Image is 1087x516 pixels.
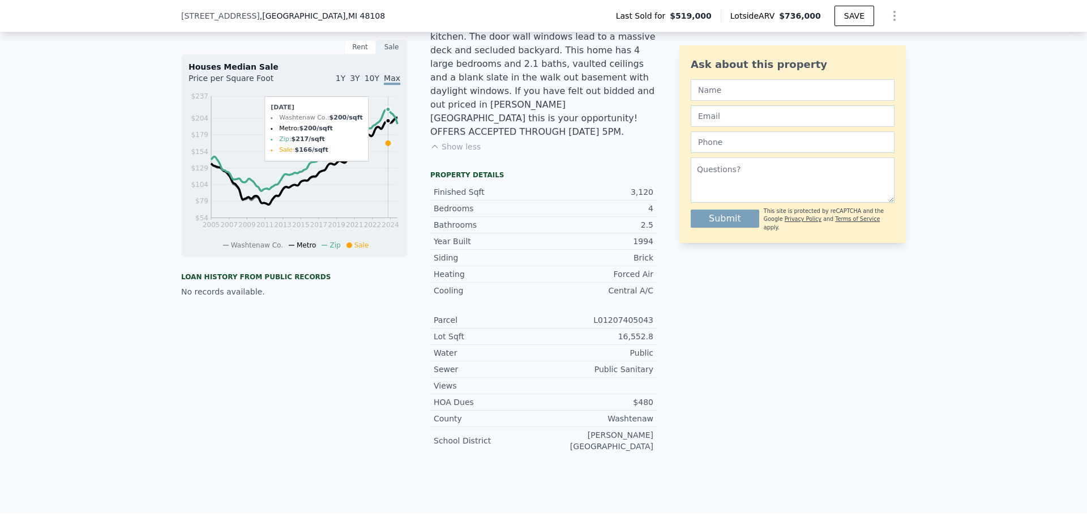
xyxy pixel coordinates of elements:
div: Central A/C [543,285,653,296]
div: Sewer [434,364,543,375]
button: Show less [430,141,481,152]
div: Houses Median Sale [189,61,400,73]
button: SAVE [834,6,874,26]
div: County [434,413,543,424]
div: Heating [434,268,543,280]
div: Public [543,347,653,359]
div: Price per Square Foot [189,73,294,91]
tspan: 2017 [310,221,328,229]
div: Property details [430,170,657,180]
span: 1Y [336,74,345,83]
a: Privacy Policy [785,216,821,222]
div: Sale [376,40,408,54]
div: Public Sanitary [543,364,653,375]
span: Lotside ARV [730,10,779,22]
input: Phone [691,131,895,153]
input: Name [691,79,895,101]
div: Washtenaw [543,413,653,424]
div: Loan history from public records [181,272,408,282]
div: HOA Dues [434,396,543,408]
tspan: 2022 [364,221,382,229]
span: Washtenaw Co. [231,241,283,249]
div: Water [434,347,543,359]
tspan: $154 [191,148,208,156]
span: Zip [329,241,340,249]
div: Lot Sqft [434,331,543,342]
tspan: 2005 [203,221,220,229]
div: Views [434,380,543,391]
span: , [GEOGRAPHIC_DATA] [260,10,385,22]
div: Parcel [434,314,543,326]
div: [PERSON_NAME][GEOGRAPHIC_DATA] [543,429,653,452]
div: No records available. [181,286,408,297]
tspan: 2009 [238,221,256,229]
tspan: $204 [191,114,208,122]
div: 4 [543,203,653,214]
div: Rent [344,40,376,54]
tspan: $104 [191,181,208,189]
div: Brick [543,252,653,263]
div: 1994 [543,236,653,247]
div: Bedrooms [434,203,543,214]
tspan: 2015 [292,221,310,229]
tspan: 2007 [220,221,238,229]
span: [STREET_ADDRESS] [181,10,260,22]
span: Metro [297,241,316,249]
button: Submit [691,210,759,228]
span: $736,000 [779,11,821,20]
div: Ask about this property [691,57,895,73]
span: Last Sold for [616,10,670,22]
div: Forced Air [543,268,653,280]
span: , MI 48108 [345,11,385,20]
tspan: $237 [191,92,208,100]
button: Show Options [883,5,906,27]
input: Email [691,105,895,127]
div: Siding [434,252,543,263]
div: Year Built [434,236,543,247]
tspan: $54 [195,214,208,222]
tspan: $179 [191,131,208,139]
span: 10Y [365,74,379,83]
div: L01207405043 [543,314,653,326]
tspan: $129 [191,164,208,172]
tspan: 2021 [346,221,363,229]
div: 3,120 [543,186,653,198]
div: This site is protected by reCAPTCHA and the Google and apply. [764,207,895,232]
a: Terms of Service [835,216,880,222]
div: Cooling [434,285,543,296]
div: $480 [543,396,653,408]
tspan: 2024 [382,221,399,229]
div: Bathrooms [434,219,543,231]
tspan: 2019 [328,221,345,229]
div: 16,552.8 [543,331,653,342]
tspan: 2011 [256,221,274,229]
div: School District [434,435,543,446]
tspan: $79 [195,197,208,205]
span: Sale [354,241,369,249]
div: Finished Sqft [434,186,543,198]
span: Max [384,74,400,85]
span: 3Y [350,74,360,83]
div: 2.5 [543,219,653,231]
tspan: 2013 [274,221,292,229]
span: $519,000 [670,10,712,22]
